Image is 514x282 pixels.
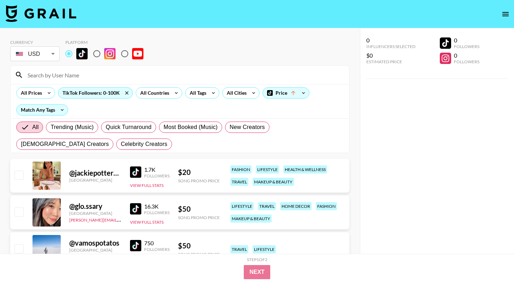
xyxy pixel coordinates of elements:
div: Song Promo Price [178,178,220,183]
div: Currency [10,40,60,45]
div: All Countries [136,88,171,98]
div: health & wellness [283,165,327,174]
img: TikTok [130,166,141,178]
div: Followers [454,59,479,64]
div: 0 [454,37,479,44]
div: Step 1 of 2 [247,257,267,262]
span: Most Booked (Music) [164,123,218,131]
div: All Tags [185,88,208,98]
div: makeup & beauty [230,215,272,223]
button: View Full Stats [130,183,164,188]
button: Next [244,265,270,279]
div: All Cities [223,88,248,98]
div: Platform [65,40,149,45]
div: fashion [316,202,337,210]
button: open drawer [498,7,513,21]
img: Instagram [104,48,116,59]
span: Quick Turnaround [106,123,152,131]
div: lifestyle [256,165,279,174]
button: View Full Stats [130,219,164,225]
div: All Prices [17,88,43,98]
div: Followers [454,44,479,49]
img: TikTok [76,48,88,59]
img: TikTok [130,203,141,215]
div: Estimated Price [366,59,415,64]
div: 750 [144,240,170,247]
div: $0 [366,52,415,59]
div: [GEOGRAPHIC_DATA] [69,177,122,183]
div: Match Any Tags [17,105,68,115]
img: TikTok [130,240,141,251]
div: makeup & beauty [253,178,294,186]
div: Song Promo Price [178,215,220,220]
img: YouTube [132,48,143,59]
div: @ vamospotatos [69,239,122,247]
div: @ glo.ssary [69,202,122,211]
div: Influencers Selected [366,44,415,49]
div: Followers [144,173,170,178]
div: TikTok Followers: 0-100K [58,88,132,98]
a: [PERSON_NAME][EMAIL_ADDRESS][PERSON_NAME][DOMAIN_NAME] [69,216,207,223]
div: [GEOGRAPHIC_DATA] [69,247,122,253]
img: Grail Talent [6,5,76,22]
div: Followers [144,247,170,252]
span: New Creators [230,123,265,131]
div: lifestyle [253,245,276,253]
div: travel [230,245,248,253]
iframe: Drift Widget Chat Controller [479,247,506,274]
div: 0 [454,52,479,59]
div: home decor [280,202,312,210]
div: $ 50 [178,205,220,213]
input: Search by User Name [23,69,345,81]
div: 1.7K [144,166,170,173]
div: [GEOGRAPHIC_DATA] [69,211,122,216]
span: [DEMOGRAPHIC_DATA] Creators [21,140,109,148]
span: Celebrity Creators [121,140,167,148]
div: Song Promo Price [178,252,220,257]
span: Trending (Music) [51,123,94,131]
span: All [32,123,39,131]
div: travel [258,202,276,210]
div: $ 20 [178,168,220,177]
div: 16.3K [144,203,170,210]
div: lifestyle [230,202,254,210]
div: Price [263,88,309,98]
div: USD [12,48,58,60]
div: @ jackiepotter8881 [69,169,122,177]
div: 0 [366,37,415,44]
div: travel [230,178,248,186]
div: Followers [144,210,170,215]
div: $ 50 [178,241,220,250]
div: fashion [230,165,252,174]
